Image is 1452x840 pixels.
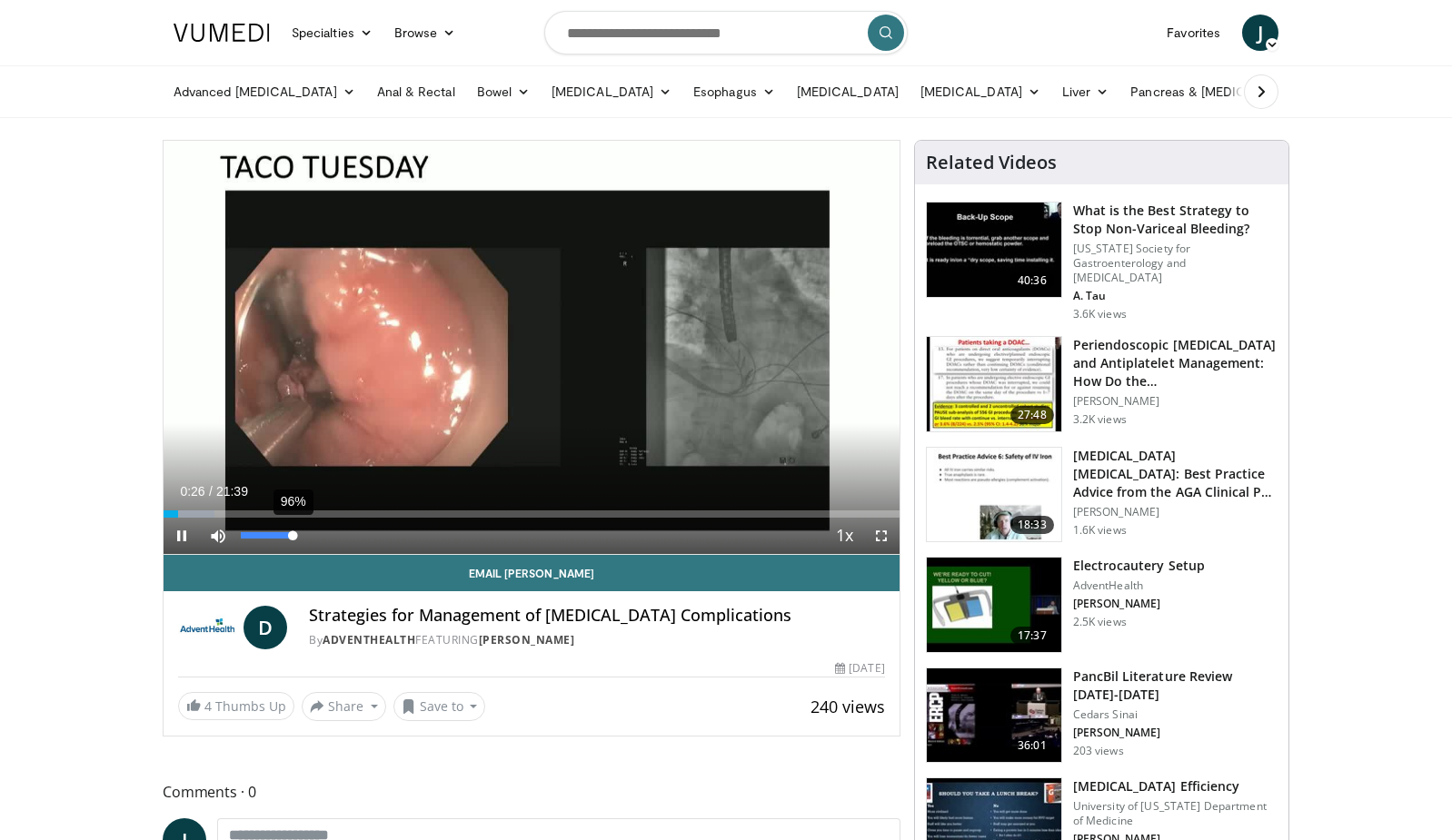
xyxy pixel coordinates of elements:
[1073,799,1278,828] p: University of [US_STATE] Department of Medicine
[1073,744,1124,758] p: 203 views
[164,141,900,555] video-js: Video Player
[863,518,900,554] button: Fullscreen
[1073,597,1205,611] p: [PERSON_NAME]
[1010,627,1054,645] span: 17:37
[926,152,1057,173] h4: Related Videos
[302,692,386,721] button: Share
[466,74,541,110] a: Bowel
[164,510,900,518] div: Progress Bar
[1073,615,1127,629] p: 2.5K views
[383,15,467,51] a: Browse
[1010,516,1054,534] span: 18:33
[1010,406,1054,424] span: 27:48
[1119,74,1332,110] a: Pancreas & [MEDICAL_DATA]
[910,74,1051,110] a: [MEDICAL_DATA]
[541,74,682,110] a: [MEDICAL_DATA]
[164,518,200,554] button: Pause
[323,632,415,647] a: AdventHealth
[786,74,910,110] a: [MEDICAL_DATA]
[1073,578,1205,593] p: AdventHealth
[1073,202,1278,238] h3: What is the Best Strategy to Stop Non-Variceal Bleeding?
[241,532,293,539] div: Volume Level
[1073,726,1278,740] p: [PERSON_NAME]
[393,692,486,721] button: Save to
[926,336,1278,432] a: 27:48 Periendoscopic [MEDICAL_DATA] and Antiplatelet Management: How Do the… [PERSON_NAME] 3.2K v...
[544,11,908,54] input: Search topics, interventions
[244,606,287,649] a: D
[927,668,1061,763] img: bff362bc-c692-4ed2-be48-1c1ba6f20df1.150x105_q85_crop-smart_upscale.jpg
[209,484,213,499] span: /
[281,15,383,51] a: Specialties
[1073,447,1278,501] h3: [MEDICAL_DATA] [MEDICAL_DATA]: Best Practice Advice from the AGA Clinical P…
[174,24,270,42] img: VuMedi Logo
[1073,336,1278,390] h3: Periendoscopic [MEDICAL_DATA] and Antiplatelet Management: How Do the…
[827,518,863,554] button: Playback Rate
[479,632,575,647] a: [PERSON_NAME]
[1073,307,1127,321] p: 3.6K views
[1073,289,1278,303] p: A. Tau
[309,606,885,626] h4: Strategies for Management of [MEDICAL_DATA] Complications
[180,484,204,499] span: 0:26
[309,632,885,648] div: By FEATURING
[1242,15,1278,51] a: J
[1073,505,1278,519] p: [PERSON_NAME]
[1073,523,1127,538] p: 1.6K views
[927,203,1061,297] img: e6626c8c-8213-4553-a5ed-5161c846d23b.150x105_q85_crop-smart_upscale.jpg
[926,447,1278,543] a: 18:33 [MEDICAL_DATA] [MEDICAL_DATA]: Best Practice Advice from the AGA Clinical P… [PERSON_NAME] ...
[1073,667,1278,704] h3: PancBil Literature Review [DATE]-[DATE]
[926,202,1278,321] a: 40:36 What is the Best Strategy to Stop Non-Variceal Bleeding? [US_STATE] Society for Gastroenter...
[164,555,900,591] a: Email [PERSON_NAME]
[927,448,1061,542] img: d1653e00-2c8d-43f1-b9d7-3bc1bf0d4299.150x105_q85_crop-smart_upscale.jpg
[204,697,212,715] span: 4
[1010,736,1054,755] span: 36:01
[835,660,884,677] div: [DATE]
[1073,242,1278,285] p: [US_STATE] Society for Gastroenterology and [MEDICAL_DATA]
[200,518,236,554] button: Mute
[366,74,466,110] a: Anal & Rectal
[926,557,1278,653] a: 17:37 Electrocautery Setup AdventHealth [PERSON_NAME] 2.5K views
[1010,272,1054,290] span: 40:36
[163,780,900,804] span: Comments 0
[1073,557,1205,575] h3: Electrocautery Setup
[1073,777,1278,796] h3: [MEDICAL_DATA] Efficiency
[927,558,1061,652] img: fad971be-1e1b-4bee-8d31-3c0c22ccf592.150x105_q85_crop-smart_upscale.jpg
[163,74,366,110] a: Advanced [MEDICAL_DATA]
[216,484,248,499] span: 21:39
[1073,412,1127,427] p: 3.2K views
[811,696,885,717] span: 240 views
[178,606,236,649] img: AdventHealth
[1073,707,1278,722] p: Cedars Sinai
[1051,74,1119,110] a: Liver
[1073,394,1278,409] p: [PERSON_NAME]
[927,337,1061,431] img: 300b4142-32f1-4c4e-b4f8-1c599c7c7731.150x105_q85_crop-smart_upscale.jpg
[682,74,786,110] a: Esophagus
[178,692,294,720] a: 4 Thumbs Up
[926,667,1278,764] a: 36:01 PancBil Literature Review [DATE]-[DATE] Cedars Sinai [PERSON_NAME] 203 views
[1156,15,1231,51] a: Favorites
